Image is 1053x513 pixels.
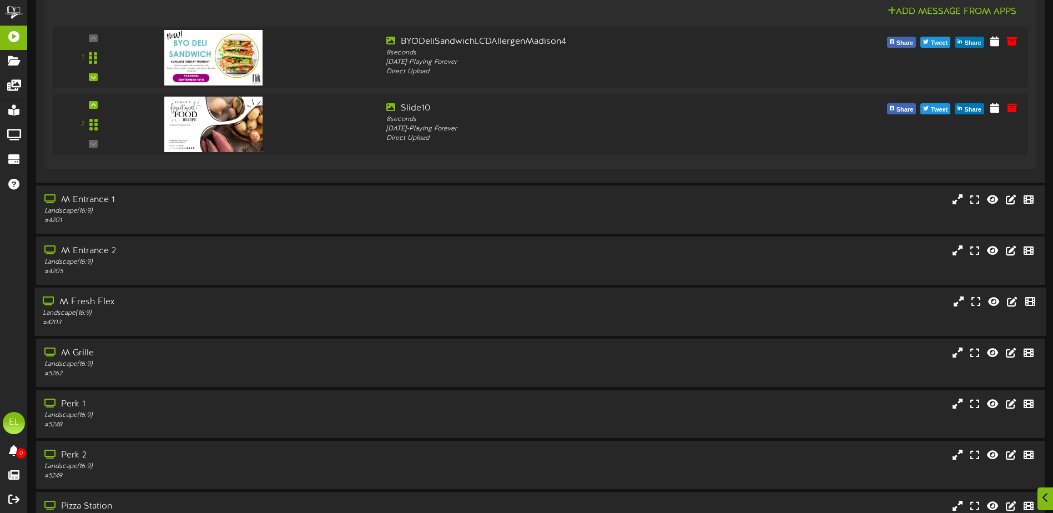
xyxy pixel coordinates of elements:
[44,258,448,267] div: Landscape ( 16:9 )
[386,124,776,134] div: [DATE] - Playing Forever
[3,412,25,434] div: EL
[962,37,984,49] span: Share
[44,207,448,216] div: Landscape ( 16:9 )
[44,411,448,420] div: Landscape ( 16:9 )
[44,500,448,513] div: Pizza Station
[386,67,776,77] div: Direct Upload
[887,37,916,48] button: Share
[929,37,950,49] span: Tweet
[929,104,950,116] span: Tweet
[44,245,448,258] div: M Entrance 2
[955,103,984,114] button: Share
[884,5,1020,19] button: Add Message From Apps
[386,58,776,67] div: [DATE] - Playing Forever
[386,115,776,124] div: 8 seconds
[894,37,916,49] span: Share
[44,420,448,430] div: # 5248
[43,318,447,328] div: # 4203
[43,309,447,318] div: Landscape ( 16:9 )
[955,37,984,48] button: Share
[920,37,950,48] button: Tweet
[44,369,448,379] div: # 5262
[44,194,448,207] div: M Entrance 1
[44,216,448,225] div: # 4201
[44,398,448,411] div: Perk 1
[887,103,916,114] button: Share
[386,102,776,115] div: Slide10
[386,134,776,143] div: Direct Upload
[386,36,776,48] div: BYODeliSandwichLCDAllergenMadison4
[962,104,984,116] span: Share
[164,97,263,152] img: 1f9faa26-5811-46a1-b82e-0b6430c1cb7e.jpg
[44,267,448,276] div: # 4205
[920,103,950,114] button: Tweet
[44,449,448,462] div: Perk 2
[894,104,916,116] span: Share
[386,48,776,58] div: 8 seconds
[44,360,448,369] div: Landscape ( 16:9 )
[44,462,448,471] div: Landscape ( 16:9 )
[164,30,263,85] img: 0f472854-ac53-40c3-abb2-3a4e25e824aa.jpg
[16,448,26,459] span: 0
[43,296,447,309] div: M Fresh Flex
[44,471,448,481] div: # 5249
[44,347,448,360] div: M Grille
